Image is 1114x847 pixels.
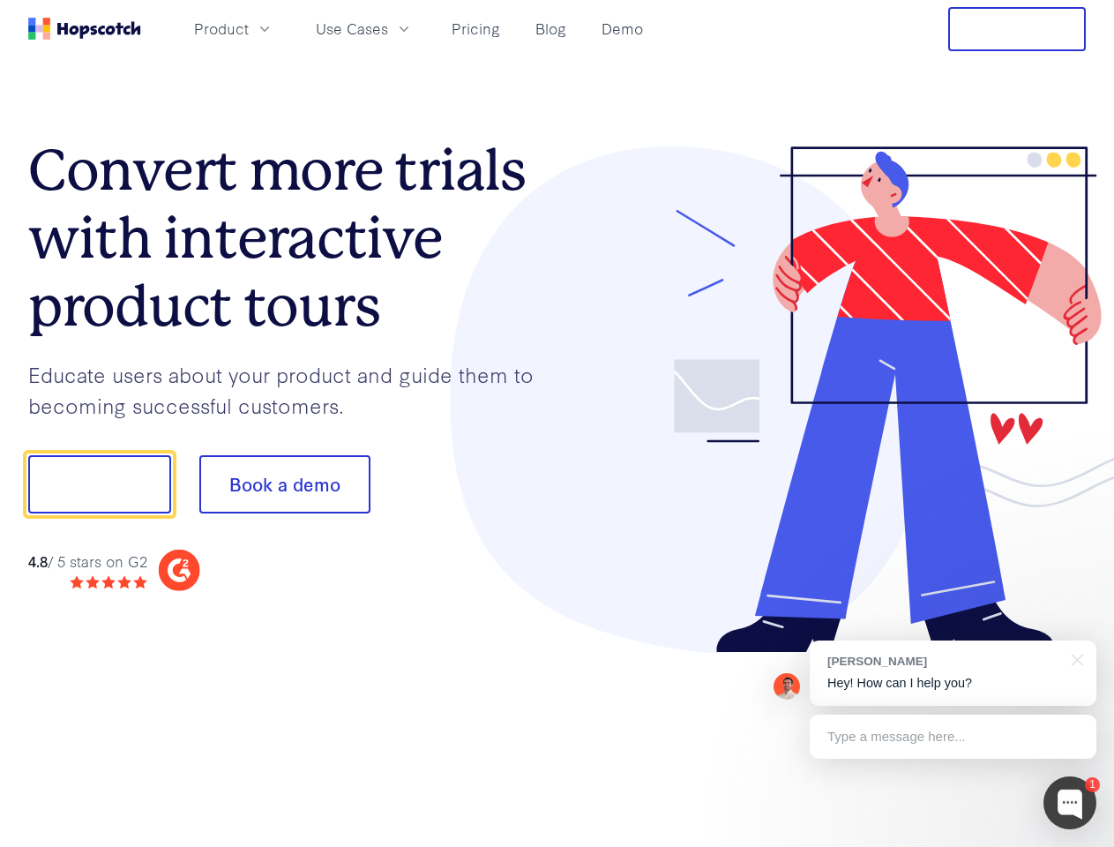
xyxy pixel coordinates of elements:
p: Educate users about your product and guide them to becoming successful customers. [28,359,557,420]
div: [PERSON_NAME] [827,653,1061,670]
h1: Convert more trials with interactive product tours [28,137,557,340]
span: Product [194,18,249,40]
button: Show me! [28,455,171,513]
button: Product [183,14,284,43]
a: Pricing [445,14,507,43]
span: Use Cases [316,18,388,40]
button: Book a demo [199,455,370,513]
div: Type a message here... [810,715,1096,759]
div: 1 [1085,777,1100,792]
a: Home [28,18,141,40]
a: Demo [594,14,650,43]
strong: 4.8 [28,551,48,571]
a: Blog [528,14,573,43]
img: Mark Spera [774,673,800,700]
button: Free Trial [948,7,1086,51]
button: Use Cases [305,14,423,43]
div: / 5 stars on G2 [28,551,147,573]
p: Hey! How can I help you? [827,674,1079,693]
